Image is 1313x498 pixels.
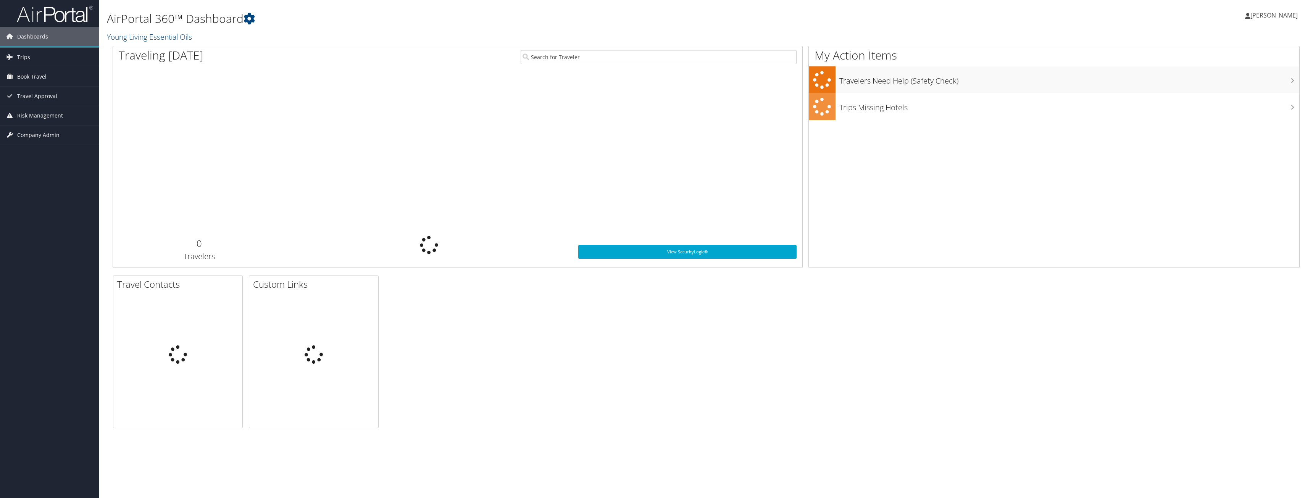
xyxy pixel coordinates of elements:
h1: My Action Items [809,47,1299,63]
span: Company Admin [17,126,60,145]
span: Book Travel [17,67,47,86]
a: View SecurityLogic® [578,245,797,259]
span: Dashboards [17,27,48,46]
span: Risk Management [17,106,63,125]
h3: Trips Missing Hotels [839,98,1299,113]
a: Travelers Need Help (Safety Check) [809,66,1299,93]
h3: Travelers [119,251,279,262]
span: [PERSON_NAME] [1250,11,1298,19]
h2: Custom Links [253,278,378,291]
img: airportal-logo.png [17,5,93,23]
a: [PERSON_NAME] [1245,4,1305,27]
h2: Travel Contacts [117,278,242,291]
h1: Traveling [DATE] [119,47,203,63]
input: Search for Traveler [521,50,796,64]
span: Travel Approval [17,87,57,106]
span: Trips [17,48,30,67]
h2: 0 [119,237,279,250]
h3: Travelers Need Help (Safety Check) [839,72,1299,86]
a: Young Living Essential Oils [107,32,194,42]
h1: AirPortal 360™ Dashboard [107,11,906,27]
a: Trips Missing Hotels [809,93,1299,120]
